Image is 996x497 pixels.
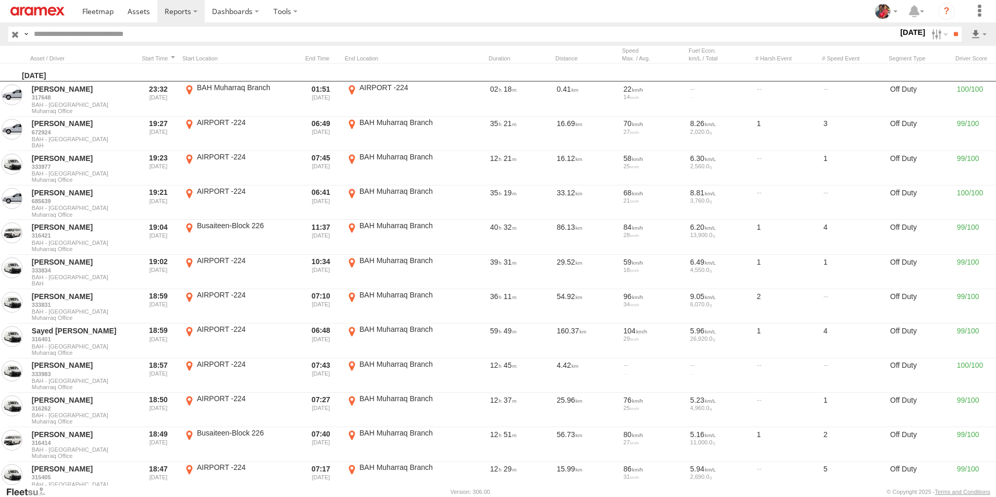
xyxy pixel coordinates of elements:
div: Exited after selected date range [301,256,341,288]
div: 25 [624,163,683,169]
div: BAH Muharraq Branch [359,152,458,161]
div: 33.12 [555,187,618,219]
a: View Asset in Asset Management [2,84,22,105]
div: AIRPORT -224 [197,359,295,369]
label: [DATE] [898,27,927,38]
div: 86 [624,464,683,474]
div: Off Duty [889,463,951,495]
div: 11,000.0 [690,439,750,445]
div: 1 [755,256,818,288]
a: View Asset in Asset Management [2,326,22,347]
div: 58 [624,154,683,163]
div: Off Duty [889,428,951,461]
a: 333834 [32,267,133,274]
div: 76 [624,395,683,405]
label: Click to View Event Location [345,152,459,184]
span: 45 [504,361,517,369]
div: BAH Muharraq Branch [359,118,458,127]
div: Entered prior to selected date range [139,394,178,426]
span: Filter Results to this Group [32,315,133,321]
div: 0.41 [555,83,618,115]
div: 6.30 [690,154,750,163]
label: Search Filter Options [927,27,950,42]
div: 3 [822,118,885,150]
span: Filter Results to this Group [32,246,133,252]
div: 5.23 [690,395,750,405]
div: BAH Muharraq Branch [359,325,458,334]
div: BAH Muharraq Branch [359,463,458,472]
div: Off Duty [889,359,951,392]
label: Click to View Event Location [182,256,297,288]
div: 1 [822,394,885,426]
div: 8.26 [690,119,750,128]
div: 70 [624,119,683,128]
label: Click to View Event Location [345,428,459,461]
a: 316262 [32,405,133,412]
div: 21 [624,197,683,204]
label: Click to View Event Location [182,290,297,322]
label: Click to View Event Location [345,187,459,219]
a: [PERSON_NAME] [32,222,133,232]
span: 31 [504,258,517,266]
span: 11 [504,292,517,301]
div: 2,020.0 [690,129,750,135]
label: Click to View Event Location [182,221,297,253]
div: Exited after selected date range [301,359,341,392]
div: Exited after selected date range [301,325,341,357]
span: BAH - [GEOGRAPHIC_DATA] [32,274,133,280]
div: Off Duty [889,118,951,150]
div: 1 [755,325,818,357]
div: Off Duty [889,187,951,219]
div: 8.81 [690,188,750,197]
div: Exited after selected date range [301,83,341,115]
a: [PERSON_NAME] [32,119,133,128]
div: Off Duty [889,221,951,253]
div: 6,070.0 [690,301,750,307]
label: Click to View Event Location [182,118,297,150]
span: 29 [504,465,517,473]
label: Click to View Event Location [345,256,459,288]
div: AIRPORT -224 [197,118,295,127]
a: View Asset in Asset Management [2,119,22,140]
label: Click to View Event Location [182,83,297,115]
span: Filter Results to this Group [32,212,133,218]
a: Terms and Conditions [935,489,990,495]
div: Off Duty [889,83,951,115]
label: Click to View Event Location [345,463,459,495]
a: [PERSON_NAME] [32,395,133,405]
div: 5.16 [690,430,750,439]
div: 27 [624,439,683,445]
div: Busaiteen-Block 226 [197,428,295,438]
label: Click to View Event Location [345,83,459,115]
label: Click to View Event Location [182,359,297,392]
div: Exited after selected date range [301,221,341,253]
label: Click to View Event Location [182,187,297,219]
div: Entered prior to selected date range [139,428,178,461]
div: 9.05 [690,292,750,301]
div: 54.92 [555,290,618,322]
div: 25.96 [555,394,618,426]
span: Filter Results to this Group [32,453,133,459]
div: Entered prior to selected date range [139,256,178,288]
div: 1 [755,428,818,461]
a: View Asset in Asset Management [2,361,22,381]
div: Entered prior to selected date range [139,359,178,392]
span: Filter Results to this Group [32,384,133,390]
div: 1 [755,221,818,253]
a: Visit our Website [6,487,54,497]
label: Click to View Event Location [182,428,297,461]
span: Filter Results to this Group [32,177,133,183]
label: Click to View Event Location [345,118,459,150]
div: Entered prior to selected date range [139,325,178,357]
div: 16.69 [555,118,618,150]
span: 59 [490,327,502,335]
div: Exited after selected date range [301,187,341,219]
span: 12 [490,430,502,439]
div: 15.99 [555,463,618,495]
div: 27 [624,129,683,135]
span: BAH - [GEOGRAPHIC_DATA] [32,170,133,177]
span: 02 [490,85,502,93]
div: 4 [822,325,885,357]
div: Entered prior to selected date range [139,187,178,219]
div: 104 [624,326,683,336]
